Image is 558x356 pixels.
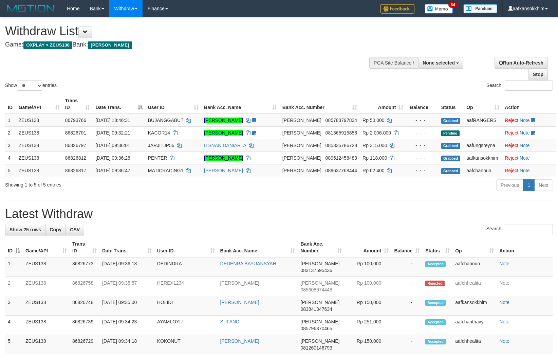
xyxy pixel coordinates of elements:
[70,296,99,316] td: 86826748
[99,238,154,257] th: Date Trans.: activate to sort column ascending
[70,316,99,335] td: 86826739
[325,143,357,148] span: Copy 085335786728 to clipboard
[520,143,530,148] a: Note
[391,238,423,257] th: Balance: activate to sort column ascending
[409,129,435,136] div: - - -
[5,335,23,354] td: 5
[5,152,16,164] td: 4
[16,126,62,139] td: ZEUS138
[95,118,130,123] span: [DATE] 18:46:31
[220,280,259,286] a: [PERSON_NAME]
[23,335,70,354] td: ZEUS138
[17,81,42,91] select: Showentries
[391,277,423,296] td: -
[204,118,243,123] a: [PERSON_NAME]
[362,168,385,173] span: Rp 62.400
[520,168,530,173] a: Note
[23,257,70,277] td: ZEUS138
[16,152,62,164] td: ZEUS138
[495,57,548,69] a: Run Auto-Refresh
[502,126,556,139] td: ·
[70,335,99,354] td: 86826729
[499,261,509,266] a: Note
[204,155,243,161] a: [PERSON_NAME]
[154,238,218,257] th: User ID: activate to sort column ascending
[5,277,23,296] td: 2
[345,316,391,335] td: Rp 251,000
[520,130,530,136] a: Note
[5,316,23,335] td: 4
[425,319,446,325] span: Accepted
[300,345,332,351] span: Copy 081260146793 to clipboard
[65,130,86,136] span: 86826701
[345,257,391,277] td: Rp 100,000
[201,94,280,114] th: Bank Acc. Name: activate to sort column ascending
[534,179,553,191] a: Next
[16,94,62,114] th: Game/API: activate to sort column ascending
[148,143,174,148] span: JARJITJP56
[23,316,70,335] td: ZEUS138
[154,277,218,296] td: HEREX1234
[325,168,357,173] span: Copy 089637768444 to clipboard
[505,130,518,136] a: Reject
[282,155,321,161] span: [PERSON_NAME]
[496,179,523,191] a: Previous
[486,81,553,91] label: Search:
[204,168,243,173] a: [PERSON_NAME]
[148,118,184,123] span: BUJANGGABUT
[99,257,154,277] td: [DATE] 09:36:18
[204,143,246,148] a: ITSNAN DANIARTA
[95,143,130,148] span: [DATE] 09:36:01
[99,335,154,354] td: [DATE] 09:34:18
[70,257,99,277] td: 86826773
[65,118,86,123] span: 86793766
[16,139,62,152] td: ZEUS138
[391,257,423,277] td: -
[95,155,130,161] span: [DATE] 09:36:28
[452,296,497,316] td: aafkansokkhim
[409,142,435,149] div: - - -
[62,94,93,114] th: Trans ID: activate to sort column ascending
[5,41,365,48] h4: Game: Bank:
[23,296,70,316] td: ZEUS138
[391,316,423,335] td: -
[16,114,62,127] td: ZEUS138
[99,296,154,316] td: [DATE] 09:35:00
[148,155,167,161] span: PENTER
[362,130,391,136] span: Rp 2.006.000
[502,164,556,177] td: ·
[345,296,391,316] td: Rp 150,000
[423,238,452,257] th: Status: activate to sort column ascending
[5,179,227,188] div: Showing 1 to 5 of 5 entries
[300,280,339,286] span: [PERSON_NAME]
[464,152,502,164] td: aafkansokkhim
[486,224,553,234] label: Search:
[5,94,16,114] th: ID
[10,227,41,232] span: Show 25 rows
[345,335,391,354] td: Rp 150,000
[425,261,446,267] span: Accepted
[65,155,86,161] span: 86826812
[505,81,553,91] input: Search:
[16,164,62,177] td: ZEUS138
[362,118,385,123] span: Rp 50.000
[220,300,259,305] a: [PERSON_NAME]
[5,3,57,14] img: MOTION_logo.png
[464,139,502,152] td: aafungsreyna
[300,268,332,273] span: Copy 083137595436 to clipboard
[418,57,463,69] button: None selected
[505,155,518,161] a: Reject
[505,143,518,148] a: Reject
[300,326,332,331] span: Copy 085796370465 to clipboard
[280,94,360,114] th: Bank Acc. Number: activate to sort column ascending
[23,277,70,296] td: ZEUS138
[380,4,414,14] img: Feedback.jpg
[99,277,154,296] td: [DATE] 09:35:57
[425,4,453,14] img: Button%20Memo.svg
[502,152,556,164] td: ·
[300,319,339,324] span: [PERSON_NAME]
[45,224,66,235] a: Copy
[425,300,446,306] span: Accepted
[528,69,548,80] a: Stop
[441,156,460,161] span: Grabbed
